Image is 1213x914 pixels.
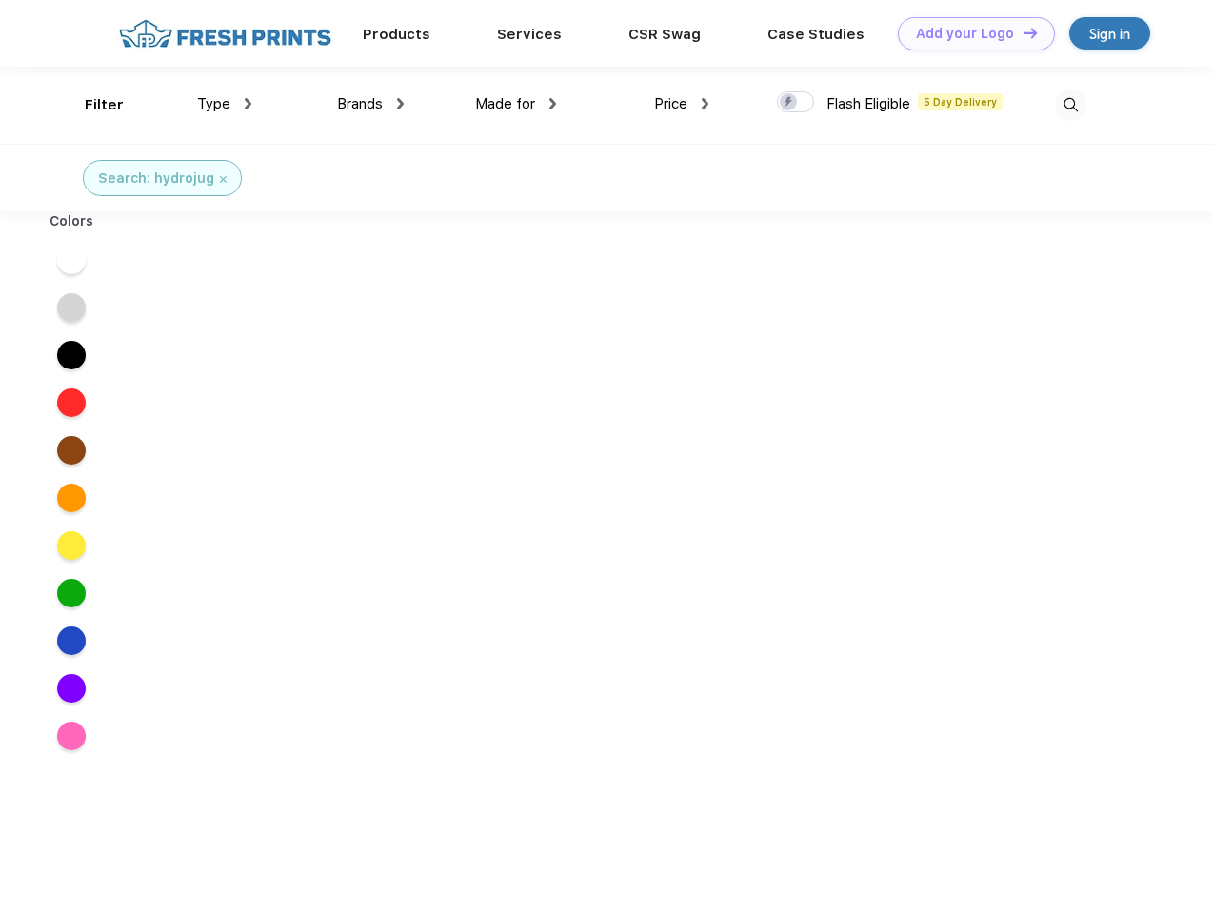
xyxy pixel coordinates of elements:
[916,26,1014,42] div: Add your Logo
[113,17,337,50] img: fo%20logo%202.webp
[337,95,383,112] span: Brands
[245,98,251,109] img: dropdown.png
[475,95,535,112] span: Made for
[549,98,556,109] img: dropdown.png
[363,26,430,43] a: Products
[1089,23,1130,45] div: Sign in
[702,98,708,109] img: dropdown.png
[397,98,404,109] img: dropdown.png
[85,94,124,116] div: Filter
[98,169,214,189] div: Search: hydrojug
[1055,89,1086,121] img: desktop_search.svg
[1069,17,1150,50] a: Sign in
[826,95,910,112] span: Flash Eligible
[197,95,230,112] span: Type
[1024,28,1037,38] img: DT
[654,95,687,112] span: Price
[220,176,227,183] img: filter_cancel.svg
[918,93,1003,110] span: 5 Day Delivery
[35,211,109,231] div: Colors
